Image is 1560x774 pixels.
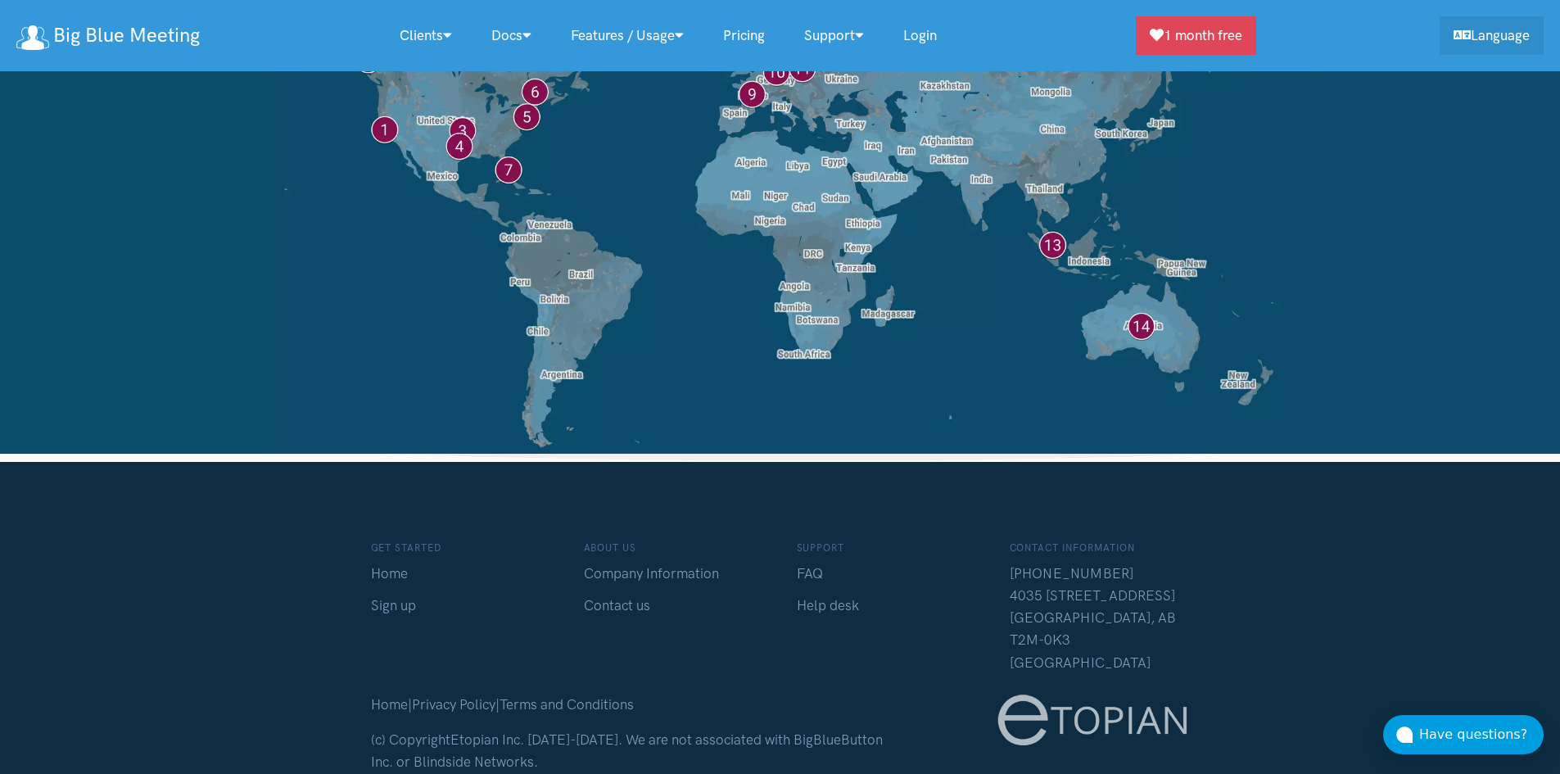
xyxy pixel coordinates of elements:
a: Big Blue Meeting [16,18,200,53]
a: Etopian Inc. [DATE]-[DATE] [450,731,618,748]
a: Home [371,565,408,582]
a: Features / Usage [551,18,703,53]
a: Contact us [584,597,650,613]
a: Terms and Conditions [500,696,634,713]
p: | | [371,694,634,716]
a: FAQ [797,565,823,582]
img: logo [16,25,49,50]
h6: About us [584,541,764,556]
a: Help desk [797,597,859,613]
h6: Support [797,541,977,556]
a: Sign up [371,597,416,613]
img: etopian-logo.png [994,694,1189,747]
a: Company Information [584,565,719,582]
a: Docs [472,18,551,53]
a: Home [371,696,408,713]
h6: Contact Information [1010,541,1190,556]
a: Support [785,18,884,53]
a: Privacy Policy [412,696,495,713]
button: Have questions? [1383,715,1544,754]
a: Pricing [703,18,785,53]
a: Language [1440,16,1544,55]
div: Have questions? [1419,724,1544,745]
a: 1 month free [1136,16,1256,55]
p: (c) Copyright . We are not associated with BigBlueButton Inc. or Blindside Networks. [371,729,906,773]
span: [PHONE_NUMBER] 4035 [STREET_ADDRESS] [GEOGRAPHIC_DATA], AB T2M-0K3 [GEOGRAPHIC_DATA] [1010,565,1176,671]
a: Clients [380,18,472,53]
h6: Get started [371,541,551,556]
a: Login [884,18,956,53]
